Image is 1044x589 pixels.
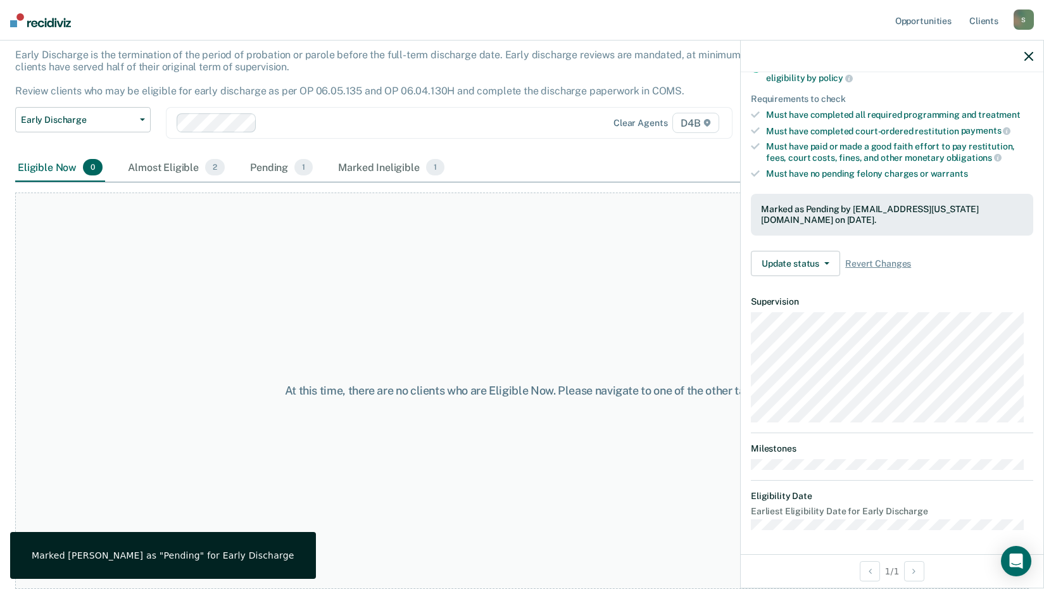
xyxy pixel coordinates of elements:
div: Must have completed all required programming and [766,110,1033,120]
dt: Eligibility Date [751,491,1033,502]
span: Early Discharge [21,115,135,125]
span: policy [819,73,853,83]
div: Open Intercom Messenger [1001,546,1031,576]
p: Early Discharge is the termination of the period of probation or parole before the full-term disc... [15,49,768,98]
span: 0 [83,159,103,175]
span: treatment [978,110,1021,120]
dt: Earliest Eligibility Date for Early Discharge [751,506,1033,517]
div: Requirements to check [751,94,1033,104]
div: S [1014,9,1034,30]
div: Must have paid or made a good faith effort to pay restitution, fees, court costs, fines, and othe... [766,141,1033,163]
div: Must have completed court-ordered restitution [766,125,1033,137]
span: Revert Changes [845,258,911,269]
button: Previous Opportunity [860,561,880,581]
div: Clear agents [613,118,667,129]
span: warrants [931,168,968,179]
div: Almost Eligible [125,154,227,182]
div: Not serving for an offense excluded from early discharge eligibility by [766,62,1033,84]
div: Eligible Now [15,154,105,182]
span: 1 [294,159,313,175]
div: Marked as Pending by [EMAIL_ADDRESS][US_STATE][DOMAIN_NAME] on [DATE]. [761,204,1023,225]
div: At this time, there are no clients who are Eligible Now. Please navigate to one of the other tabs. [269,384,776,398]
span: obligations [947,153,1002,163]
span: 1 [426,159,444,175]
div: Must have no pending felony charges or [766,168,1033,179]
dt: Milestones [751,443,1033,454]
dt: Supervision [751,296,1033,307]
span: 2 [205,159,225,175]
span: payments [961,125,1011,136]
button: Update status [751,251,840,276]
div: Marked [PERSON_NAME] as "Pending" for Early Discharge [32,550,294,561]
div: 1 / 1 [741,554,1043,588]
div: Pending [248,154,315,182]
button: Next Opportunity [904,561,924,581]
span: D4B [672,113,719,133]
div: Marked Ineligible [336,154,447,182]
img: Recidiviz [10,13,71,27]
